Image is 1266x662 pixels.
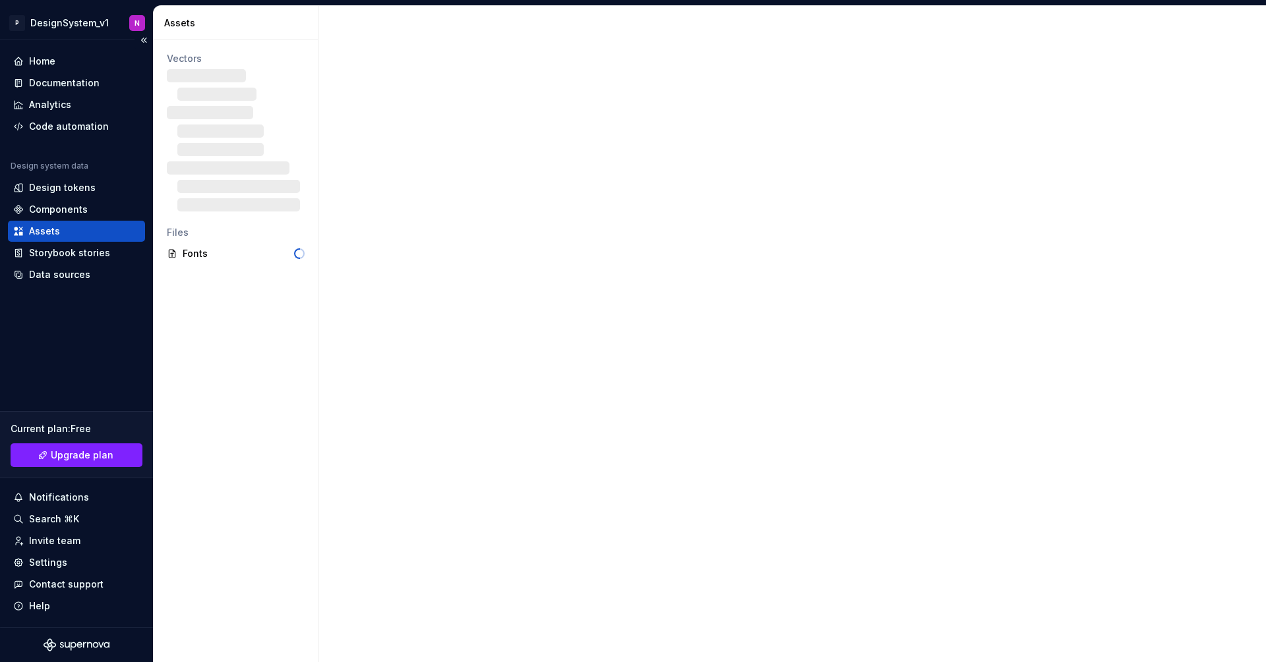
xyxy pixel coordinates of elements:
[29,578,104,591] div: Contact support
[29,599,50,613] div: Help
[11,161,88,171] div: Design system data
[8,264,145,285] a: Data sources
[8,509,145,530] button: Search ⌘K
[11,443,142,467] a: Upgrade plan
[8,72,145,94] a: Documentation
[183,247,294,260] div: Fonts
[3,9,150,37] button: PDesignSystem_v1N
[164,16,313,30] div: Assets
[29,225,60,238] div: Assets
[29,268,90,281] div: Data sources
[8,552,145,573] a: Settings
[167,226,305,239] div: Files
[8,530,145,551] a: Invite team
[29,246,110,260] div: Storybook stories
[9,15,25,31] div: P
[135,18,140,28] div: N
[29,534,80,547] div: Invite team
[29,55,55,68] div: Home
[8,574,145,595] button: Contact support
[11,422,142,435] div: Current plan : Free
[29,556,67,569] div: Settings
[29,491,89,504] div: Notifications
[8,51,145,72] a: Home
[29,120,109,133] div: Code automation
[29,203,88,216] div: Components
[51,449,113,462] span: Upgrade plan
[8,116,145,137] a: Code automation
[8,94,145,115] a: Analytics
[162,243,310,264] a: Fonts
[8,199,145,220] a: Components
[8,487,145,508] button: Notifications
[30,16,109,30] div: DesignSystem_v1
[135,31,153,49] button: Collapse sidebar
[8,177,145,198] a: Design tokens
[29,181,96,194] div: Design tokens
[29,512,79,526] div: Search ⌘K
[29,76,100,90] div: Documentation
[29,98,71,111] div: Analytics
[8,221,145,242] a: Assets
[8,595,145,617] button: Help
[167,52,305,65] div: Vectors
[8,242,145,263] a: Storybook stories
[44,638,109,651] svg: Supernova Logo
